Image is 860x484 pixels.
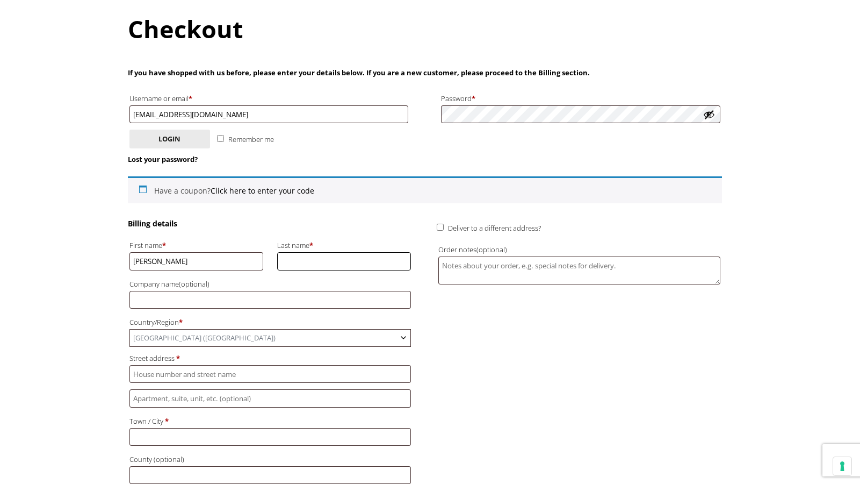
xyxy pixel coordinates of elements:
[129,130,210,148] button: Login
[217,135,224,142] input: Remember me
[129,91,409,105] label: Username or email
[441,91,720,105] label: Password
[129,365,411,383] input: House number and street name
[129,238,264,252] label: First name
[438,243,720,257] label: Order notes
[437,224,444,231] input: Deliver to a different address?
[129,315,411,329] label: Country/Region
[211,186,314,196] a: Enter your coupon code
[129,414,411,428] label: Town / City
[128,67,722,79] p: If you have shopped with us before, please enter your details below. If you are a new customer, p...
[129,389,411,407] input: Apartment, suite, unit, etc. (optional)
[128,218,413,229] h3: Billing details
[129,452,411,466] label: County
[129,329,411,347] span: Country/Region
[277,238,411,252] label: Last name
[448,223,541,233] span: Deliver to a different address?
[833,457,851,475] button: Your consent preferences for tracking technologies
[179,279,209,289] span: (optional)
[703,109,715,120] button: Show password
[154,454,184,464] span: (optional)
[228,134,274,144] span: Remember me
[128,154,198,164] a: Lost your password?
[129,277,411,291] label: Company name
[476,245,507,254] span: (optional)
[129,351,411,365] label: Street address
[128,12,733,45] h1: Checkout
[128,176,722,203] div: Have a coupon?
[130,330,411,346] span: United Kingdom (UK)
